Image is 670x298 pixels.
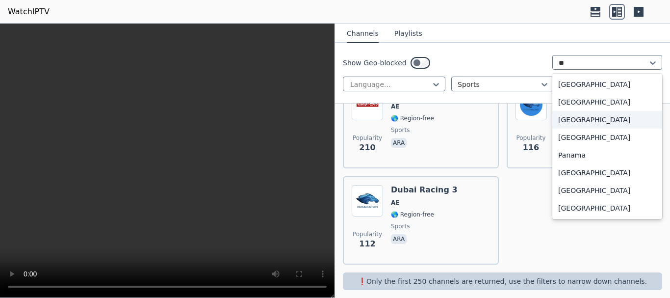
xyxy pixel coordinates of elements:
[515,89,547,120] img: Dubai Racing
[359,238,375,250] span: 112
[391,138,407,148] p: ara
[552,164,662,182] div: [GEOGRAPHIC_DATA]
[552,146,662,164] div: Panama
[347,276,658,286] p: ❗️Only the first 250 channels are returned, use the filters to narrow down channels.
[391,103,399,110] span: AE
[8,6,50,18] a: WatchIPTV
[391,199,399,207] span: AE
[353,230,382,238] span: Popularity
[352,185,383,217] img: Dubai Racing 3
[347,25,379,43] button: Channels
[391,211,434,218] span: 🌎 Region-free
[391,114,434,122] span: 🌎 Region-free
[552,93,662,111] div: [GEOGRAPHIC_DATA]
[353,134,382,142] span: Popularity
[552,182,662,199] div: [GEOGRAPHIC_DATA]
[552,76,662,93] div: [GEOGRAPHIC_DATA]
[552,129,662,146] div: [GEOGRAPHIC_DATA]
[359,142,375,154] span: 210
[391,222,410,230] span: sports
[552,199,662,217] div: [GEOGRAPHIC_DATA]
[391,234,407,244] p: ara
[394,25,422,43] button: Playlists
[352,89,383,120] img: Dubai Sports 2
[391,185,458,195] h6: Dubai Racing 3
[391,126,410,134] span: sports
[523,142,539,154] span: 116
[516,134,545,142] span: Popularity
[343,58,407,68] label: Show Geo-blocked
[552,111,662,129] div: [GEOGRAPHIC_DATA]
